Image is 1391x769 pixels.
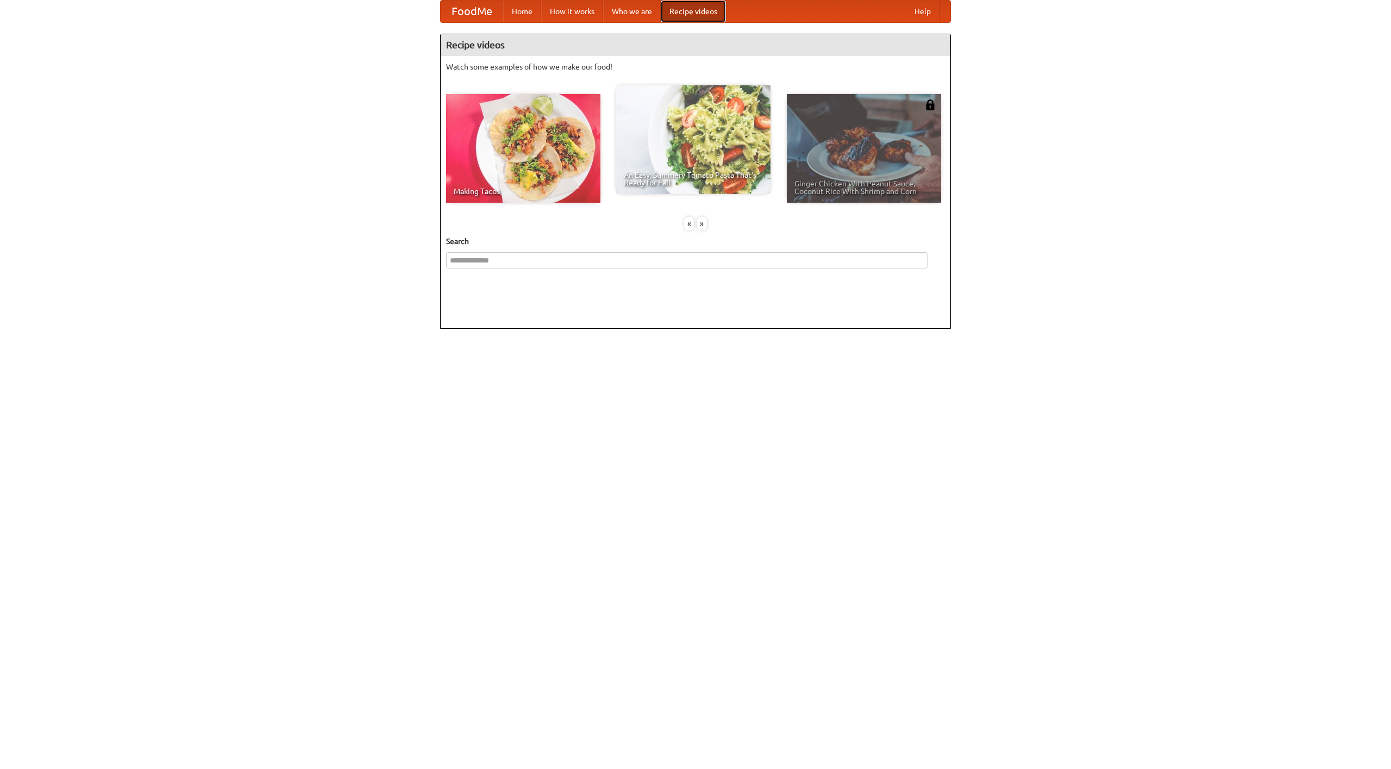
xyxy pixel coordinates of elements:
img: 483408.png [925,99,936,110]
a: Who we are [603,1,661,22]
span: Making Tacos [454,187,593,195]
a: How it works [541,1,603,22]
a: Help [906,1,939,22]
span: An Easy, Summery Tomato Pasta That's Ready for Fall [624,171,763,186]
h4: Recipe videos [441,34,950,56]
p: Watch some examples of how we make our food! [446,61,945,72]
div: » [697,217,707,230]
h5: Search [446,236,945,247]
div: « [684,217,694,230]
a: Recipe videos [661,1,726,22]
a: An Easy, Summery Tomato Pasta That's Ready for Fall [616,85,770,194]
a: Making Tacos [446,94,600,203]
a: Home [503,1,541,22]
a: FoodMe [441,1,503,22]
